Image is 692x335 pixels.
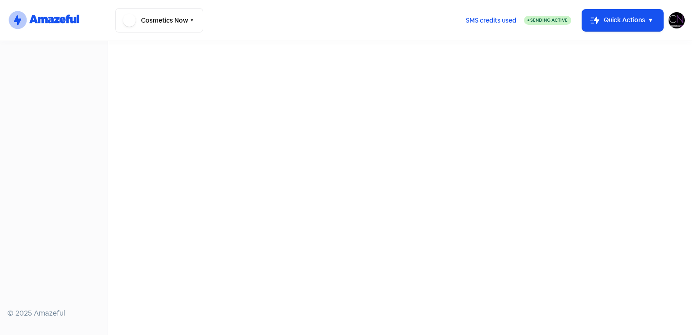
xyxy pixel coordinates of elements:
a: Sending Active [524,15,571,26]
img: User [669,12,685,28]
span: Sending Active [530,17,568,23]
button: Cosmetics Now [115,8,203,33]
div: © 2025 Amazeful [7,308,100,319]
button: Quick Actions [582,9,663,31]
a: SMS credits used [458,15,524,24]
span: SMS credits used [466,16,516,25]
